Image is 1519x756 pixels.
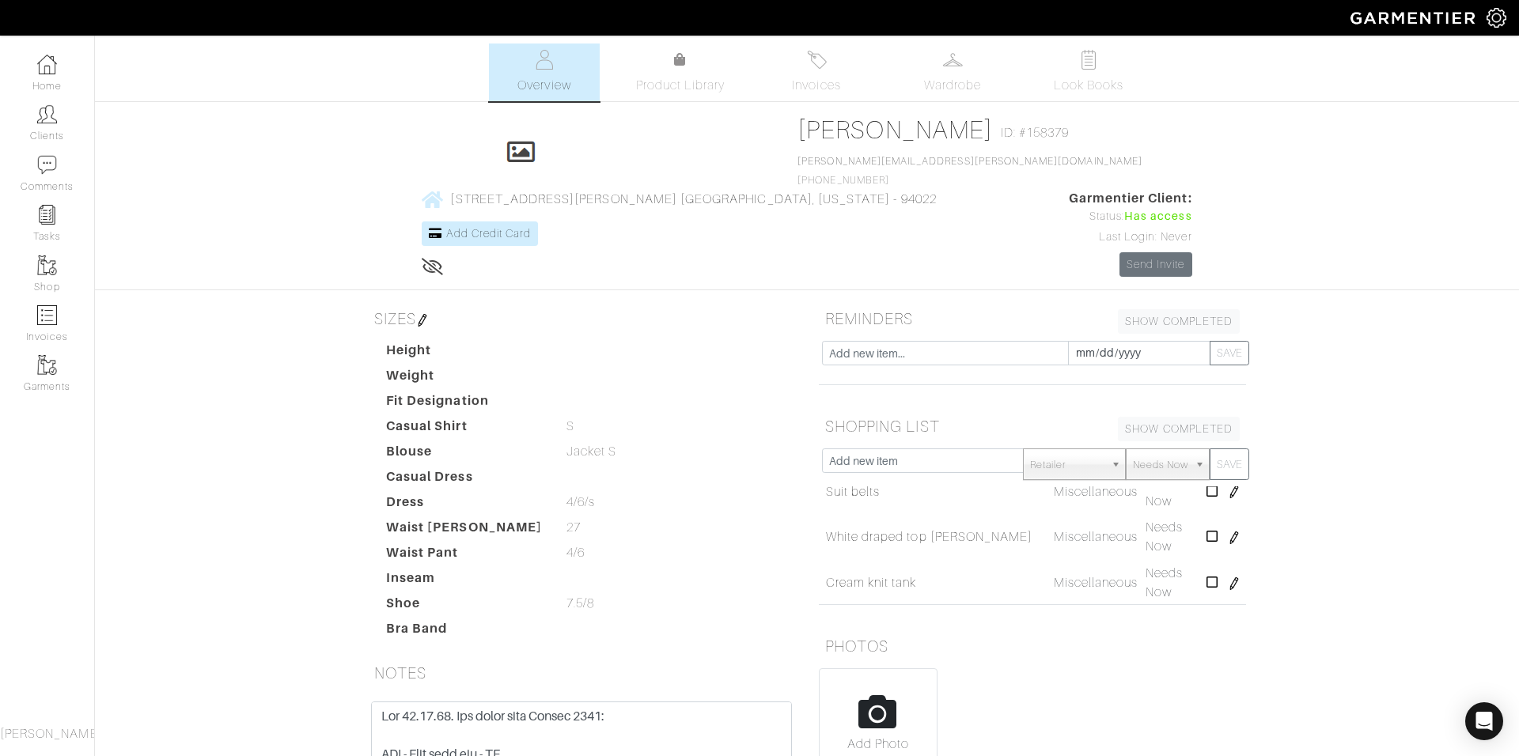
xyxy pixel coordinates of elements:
dt: Bra Band [374,619,555,644]
dt: Casual Shirt [374,417,555,442]
dt: Casual Dress [374,467,555,493]
img: pen-cf24a1663064a2ec1b9c1bd2387e9de7a2fa800b781884d57f21acf72779bad2.png [1228,577,1241,590]
dt: Blouse [374,442,555,467]
dt: Height [374,341,555,366]
img: pen-cf24a1663064a2ec1b9c1bd2387e9de7a2fa800b781884d57f21acf72779bad2.png [1228,531,1241,544]
span: Garmentier Client: [1069,189,1192,208]
img: garments-icon-b7da505a4dc4fd61783c78ac3ca0ef83fa9d6f193b1c9dc38574b1d14d53ca28.png [37,355,57,375]
a: Send Invite [1119,252,1192,277]
img: reminder-icon-8004d30b9f0a5d33ae49ab947aed9ed385cf756f9e5892f1edd6e32f2345188e.png [37,205,57,225]
div: Status: [1069,208,1192,225]
span: ID: #158379 [1001,123,1070,142]
dt: Dress [374,493,555,518]
img: pen-cf24a1663064a2ec1b9c1bd2387e9de7a2fa800b781884d57f21acf72779bad2.png [416,314,429,327]
dt: Weight [374,366,555,391]
span: Jacket S [566,442,616,461]
img: garments-icon-b7da505a4dc4fd61783c78ac3ca0ef83fa9d6f193b1c9dc38574b1d14d53ca28.png [37,255,57,275]
a: Cream knit tank [826,573,917,592]
dt: Waist [PERSON_NAME] [374,518,555,543]
span: 4/6/s [566,493,595,512]
img: pen-cf24a1663064a2ec1b9c1bd2387e9de7a2fa800b781884d57f21acf72779bad2.png [1228,486,1241,498]
a: White draped top [PERSON_NAME] [826,527,1033,546]
span: Look Books [1054,76,1124,95]
dt: Waist Pant [374,543,555,569]
img: garmentier-logo-header-white-b43fb05a5012e4ada735d5af1a66efaba907eab6374d6393d1fbf88cb4ef424d.png [1343,4,1487,32]
h5: SIZES [368,303,795,335]
a: Add Credit Card [422,221,538,246]
span: Miscellaneous [1054,576,1138,590]
dt: Inseam [374,569,555,594]
img: clients-icon-6bae9207a08558b7cb47a8932f037763ab4055f8c8b6bfacd5dc20c3e0201464.png [37,104,57,124]
span: 27 [566,518,581,537]
span: Wardrobe [924,76,981,95]
dt: Fit Designation [374,391,555,417]
span: Invoices [792,76,840,95]
button: SAVE [1210,341,1249,365]
a: Look Books [1033,43,1144,101]
h5: REMINDERS [819,303,1246,335]
span: 4/6 [566,543,585,562]
h5: PHOTOS [819,630,1246,662]
a: SHOW COMPLETED [1118,309,1240,334]
a: SHOW COMPLETED [1118,417,1240,441]
span: Retailer [1030,449,1104,481]
span: Needs Now [1146,475,1183,508]
span: 7.5/8 [566,594,594,613]
img: orders-27d20c2124de7fd6de4e0e44c1d41de31381a507db9b33961299e4e07d508b8c.svg [807,50,827,70]
span: Miscellaneous [1054,485,1138,499]
span: Needs Now [1146,566,1183,599]
input: Add new item [822,448,1024,473]
h5: SHOPPING LIST [819,410,1246,442]
a: Invoices [761,43,872,101]
span: Needs Now [1146,520,1183,554]
a: [PERSON_NAME][EMAIL_ADDRESS][PERSON_NAME][DOMAIN_NAME] [797,156,1142,167]
span: Has access [1124,208,1192,225]
span: Needs Now [1133,449,1188,481]
img: todo-9ac3debb85659649dc8f770b8b6100bb5dab4b48dedcbae339e5042a72dfd3cc.svg [1079,50,1099,70]
input: Add new item... [822,341,1069,365]
img: dashboard-icon-dbcd8f5a0b271acd01030246c82b418ddd0df26cd7fceb0bd07c9910d44c42f6.png [37,55,57,74]
dt: Shoe [374,594,555,619]
a: [PERSON_NAME] [797,115,993,144]
img: orders-icon-0abe47150d42831381b5fb84f609e132dff9fe21cb692f30cb5eec754e2cba89.png [37,305,57,325]
div: Last Login: Never [1069,229,1192,246]
h5: NOTES [368,657,795,689]
img: gear-icon-white-bd11855cb880d31180b6d7d6211b90ccbf57a29d726f0c71d8c61bd08dd39cc2.png [1487,8,1506,28]
span: Miscellaneous [1054,530,1138,544]
span: Product Library [636,76,725,95]
span: S [566,417,574,436]
img: basicinfo-40fd8af6dae0f16599ec9e87c0ef1c0a1fdea2edbe929e3d69a839185d80c458.svg [535,50,555,70]
div: Open Intercom Messenger [1465,702,1503,740]
a: Overview [489,43,600,101]
img: wardrobe-487a4870c1b7c33e795ec22d11cfc2ed9d08956e64fb3008fe2437562e282088.svg [943,50,963,70]
button: SAVE [1210,448,1249,480]
span: [STREET_ADDRESS][PERSON_NAME] [GEOGRAPHIC_DATA], [US_STATE] - 94022 [450,192,936,206]
a: [STREET_ADDRESS][PERSON_NAME] [GEOGRAPHIC_DATA], [US_STATE] - 94022 [422,189,936,209]
span: Overview [517,76,570,95]
a: Product Library [625,51,736,95]
a: Suit belts [826,482,881,501]
span: [PHONE_NUMBER] [797,156,1142,186]
span: Add Credit Card [446,227,532,240]
img: comment-icon-a0a6a9ef722e966f86d9cbdc48e553b5cf19dbc54f86b18d962a5391bc8f6eb6.png [37,155,57,175]
a: Wardrobe [897,43,1008,101]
